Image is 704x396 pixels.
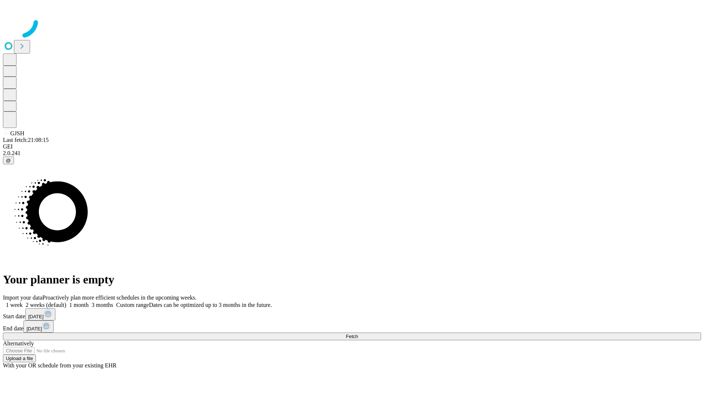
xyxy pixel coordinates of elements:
[116,302,149,308] span: Custom range
[3,340,34,346] span: Alternatively
[3,333,701,340] button: Fetch
[6,302,23,308] span: 1 week
[3,362,117,368] span: With your OR schedule from your existing EHR
[3,320,701,333] div: End date
[28,314,44,319] span: [DATE]
[3,294,43,301] span: Import your data
[346,334,358,339] span: Fetch
[92,302,113,308] span: 3 months
[6,158,11,163] span: @
[3,308,701,320] div: Start date
[3,355,36,362] button: Upload a file
[3,137,49,143] span: Last fetch: 21:08:15
[3,150,701,157] div: 2.0.241
[69,302,89,308] span: 1 month
[26,302,66,308] span: 2 weeks (default)
[3,157,14,164] button: @
[23,320,54,333] button: [DATE]
[149,302,272,308] span: Dates can be optimized up to 3 months in the future.
[10,130,24,136] span: GJSH
[25,308,55,320] button: [DATE]
[3,143,701,150] div: GEI
[3,273,701,286] h1: Your planner is empty
[43,294,197,301] span: Proactively plan more efficient schedules in the upcoming weeks.
[26,326,42,331] span: [DATE]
